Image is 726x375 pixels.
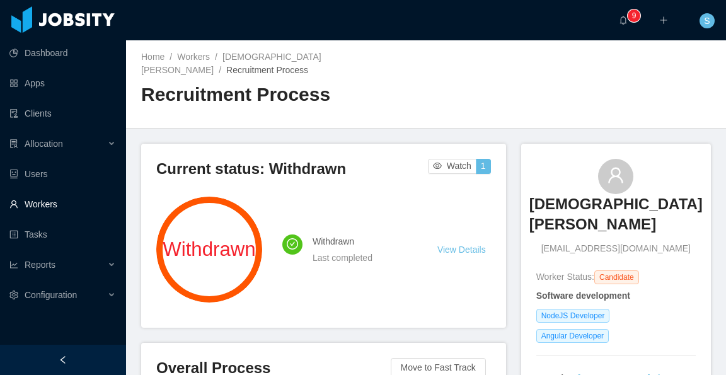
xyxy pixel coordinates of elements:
[170,52,172,62] span: /
[141,52,321,75] a: [DEMOGRAPHIC_DATA][PERSON_NAME]
[9,192,116,217] a: icon: userWorkers
[659,16,668,25] i: icon: plus
[541,242,691,255] span: [EMAIL_ADDRESS][DOMAIN_NAME]
[536,309,610,323] span: NodeJS Developer
[9,222,116,247] a: icon: profileTasks
[9,291,18,299] i: icon: setting
[313,251,407,265] div: Last completed
[628,9,640,22] sup: 9
[25,260,55,270] span: Reports
[141,52,164,62] a: Home
[177,52,210,62] a: Workers
[536,272,594,282] span: Worker Status:
[428,159,476,174] button: icon: eyeWatch
[9,260,18,269] i: icon: line-chart
[25,290,77,300] span: Configuration
[594,270,639,284] span: Candidate
[529,194,703,235] h3: [DEMOGRAPHIC_DATA][PERSON_NAME]
[607,166,625,184] i: icon: user
[9,139,18,148] i: icon: solution
[215,52,217,62] span: /
[529,194,703,243] a: [DEMOGRAPHIC_DATA][PERSON_NAME]
[9,161,116,187] a: icon: robotUsers
[704,13,710,28] span: S
[141,82,426,108] h2: Recruitment Process
[536,291,630,301] strong: Software development
[287,238,298,250] i: icon: check-circle
[9,101,116,126] a: icon: auditClients
[619,16,628,25] i: icon: bell
[9,40,116,66] a: icon: pie-chartDashboard
[156,239,262,259] span: Withdrawn
[437,245,486,255] a: View Details
[25,139,63,149] span: Allocation
[536,329,609,343] span: Angular Developer
[476,159,491,174] button: 1
[9,71,116,96] a: icon: appstoreApps
[219,65,221,75] span: /
[226,65,308,75] span: Recruitment Process
[313,234,407,248] h4: Withdrawn
[156,159,428,179] h3: Current status: Withdrawn
[632,9,637,22] p: 9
